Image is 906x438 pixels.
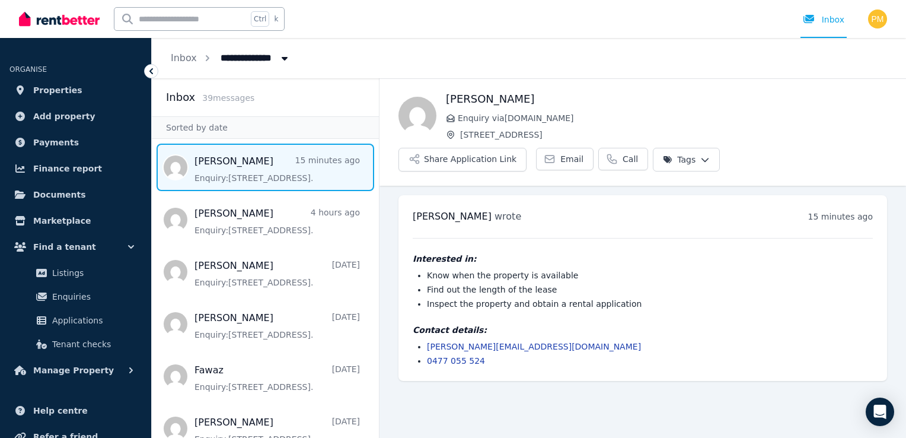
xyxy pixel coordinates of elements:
button: Tags [653,148,720,172]
span: [PERSON_NAME] [413,211,492,222]
span: Tags [663,154,696,166]
img: RentBetter [19,10,100,28]
h4: Contact details: [413,324,873,336]
span: Applications [52,313,132,328]
span: Find a tenant [33,240,96,254]
img: Nadine Gamble [398,97,436,135]
li: Find out the length of the lease [427,284,873,296]
span: Call [623,153,638,165]
span: Ctrl [251,11,269,27]
time: 15 minutes ago [808,212,873,221]
span: Documents [33,188,86,202]
span: Add property [33,109,95,123]
a: Enquiries [14,285,137,309]
span: Enquiries [52,290,132,304]
button: Manage Property [9,358,142,382]
a: Call [598,148,648,170]
span: Tenant checks [52,337,132,351]
a: Properties [9,78,142,102]
a: Applications [14,309,137,332]
a: 0477 055 524 [427,356,485,366]
a: Payments [9,131,142,154]
span: Payments [33,135,79,150]
a: [PERSON_NAME][DATE]Enquiry:[STREET_ADDRESS]. [194,311,360,341]
button: Find a tenant [9,235,142,259]
h4: Interested in: [413,253,873,265]
span: 39 message s [202,93,254,103]
div: Open Intercom Messenger [866,398,894,426]
a: Fawaz[DATE]Enquiry:[STREET_ADDRESS]. [194,363,360,393]
nav: Breadcrumb [152,38,310,78]
span: Listings [52,266,132,280]
a: Listings [14,261,137,285]
a: [PERSON_NAME][DATE]Enquiry:[STREET_ADDRESS]. [194,259,360,288]
span: Finance report [33,161,102,176]
a: Finance report [9,157,142,180]
a: [PERSON_NAME]15 minutes agoEnquiry:[STREET_ADDRESS]. [194,154,360,184]
a: Tenant checks [14,332,137,356]
span: k [274,14,278,24]
a: Email [536,148,594,170]
a: [PERSON_NAME][EMAIL_ADDRESS][DOMAIN_NAME] [427,342,641,351]
a: Add property [9,104,142,128]
span: wrote [495,211,521,222]
a: Documents [9,183,142,207]
div: Sorted by date [152,116,379,139]
span: Marketplace [33,214,91,228]
span: Enquiry via [DOMAIN_NAME] [458,112,887,124]
span: [STREET_ADDRESS] [460,129,887,141]
span: ORGANISE [9,65,47,74]
div: Inbox [803,14,844,26]
span: Manage Property [33,363,114,377]
span: Properties [33,83,82,97]
span: Help centre [33,404,88,418]
li: Know when the property is available [427,269,873,281]
span: Email [560,153,583,165]
a: Marketplace [9,209,142,233]
li: Inspect the property and obtain a rental application [427,298,873,310]
a: [PERSON_NAME]4 hours agoEnquiry:[STREET_ADDRESS]. [194,207,360,236]
h1: [PERSON_NAME] [446,91,887,107]
h2: Inbox [166,89,195,106]
a: Inbox [171,52,197,64]
button: Share Application Link [398,148,527,172]
a: Help centre [9,399,142,423]
img: patrick mariannan [868,9,887,28]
